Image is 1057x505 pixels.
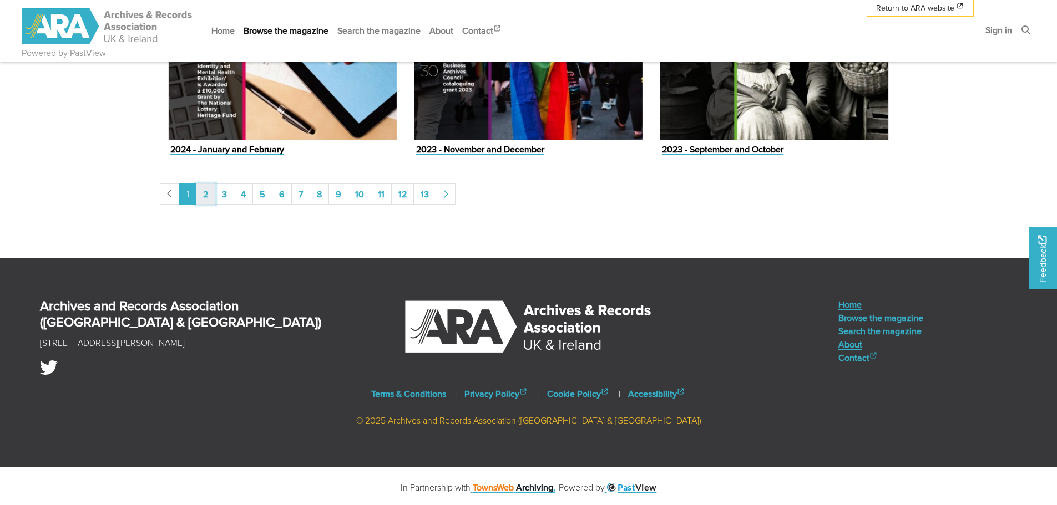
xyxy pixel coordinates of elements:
strong: Archives and Records Association ([GEOGRAPHIC_DATA] & [GEOGRAPHIC_DATA]) [40,296,321,331]
li: Previous page [160,183,180,205]
span: TownsWeb [473,481,514,493]
a: Terms & Conditions [371,387,446,400]
a: Browse the magazine [838,311,923,324]
a: TownsWeb Archiving, [471,481,555,493]
a: Contact [458,16,507,45]
a: Search the magazine [838,324,923,338]
a: Privacy Policy [464,387,530,400]
a: Goto page 9 [328,183,348,205]
a: Contact [838,351,923,364]
span: In Partnership with [401,481,555,494]
a: PastView [605,481,657,493]
a: Goto page 12 [391,183,414,205]
span: Feedback [1036,235,1049,282]
a: Powered by PastView [22,47,106,60]
a: Goto page 8 [310,183,329,205]
a: Next page [436,183,456,205]
a: Browse the magazine [239,16,333,45]
div: © 2025 Archives and Records Association ([GEOGRAPHIC_DATA] & [GEOGRAPHIC_DATA]) [8,414,1049,427]
span: Goto page 1 [179,183,196,205]
span: Powered by [559,481,657,494]
img: Archives & Records Association (UK & Ireland) [403,298,653,356]
a: Search the magazine [333,16,425,45]
a: Accessibility [628,387,686,400]
a: ARA - ARC Magazine | Powered by PastView logo [22,2,194,50]
a: Goto page 10 [348,183,371,205]
a: Sign in [981,16,1016,45]
span: View [635,482,656,492]
img: ARA - ARC Magazine | Powered by PastView [22,8,194,44]
a: Home [838,298,923,311]
a: Goto page 3 [215,183,234,205]
a: Goto page 11 [371,183,392,205]
a: Goto page 7 [291,183,310,205]
a: Would you like to provide feedback? [1029,227,1057,289]
a: Goto page 2 [196,183,215,205]
a: Goto page 5 [252,183,272,205]
span: Return to ARA website [876,2,954,14]
a: Cookie Policy [547,387,612,400]
a: Goto page 4 [234,183,253,205]
a: Goto page 6 [272,183,292,205]
p: [STREET_ADDRESS][PERSON_NAME] [40,336,185,350]
a: About [425,16,458,45]
span: Archiving [516,481,553,493]
a: Goto page 13 [413,183,436,205]
a: Home [207,16,239,45]
span: Past [618,482,657,492]
a: About [838,338,923,351]
nav: pagination [160,183,898,205]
